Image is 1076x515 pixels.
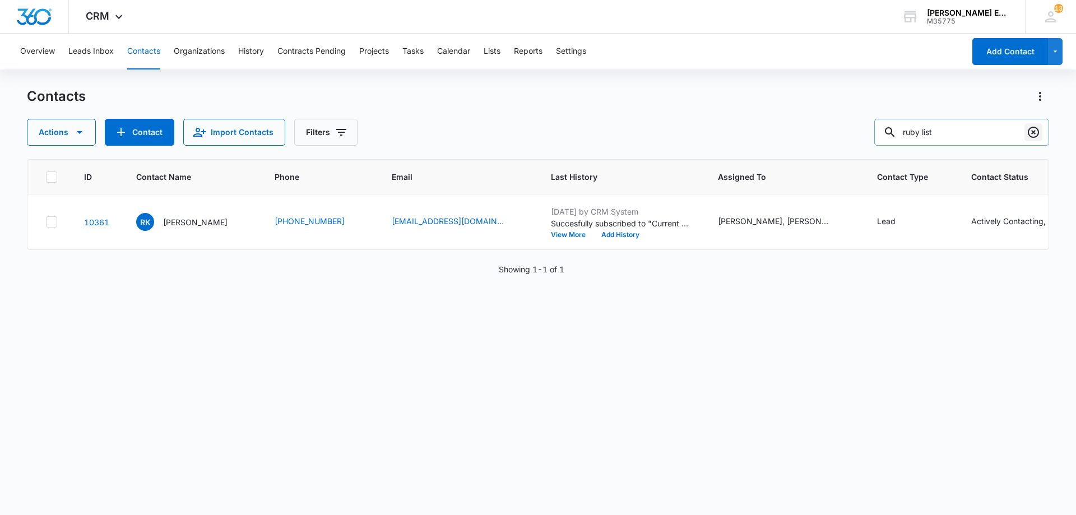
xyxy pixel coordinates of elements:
button: Lists [484,34,500,69]
button: History [238,34,264,69]
div: Contact Name - Ruby Kelley - Select to Edit Field [136,213,248,231]
input: Search Contacts [874,119,1049,146]
div: account name [927,8,1009,17]
button: Projects [359,34,389,69]
p: Succesfully subscribed to "Current Leads List ([GEOGRAPHIC_DATA])". [551,217,691,229]
button: Tasks [402,34,424,69]
span: RK [136,213,154,231]
p: [DATE] by CRM System [551,206,691,217]
div: Contact Type - Lead - Select to Edit Field [877,215,916,229]
button: Add Contact [105,119,174,146]
p: [PERSON_NAME] [163,216,228,228]
h1: Contacts [27,88,86,105]
div: Assigned To - Alysha Aratari, Julie Young - Select to Edit Field [718,215,850,229]
span: Email [392,171,508,183]
span: Assigned To [718,171,834,183]
div: [PERSON_NAME], [PERSON_NAME] [718,215,830,227]
button: Actions [1031,87,1049,105]
div: account id [927,17,1009,25]
p: Showing 1-1 of 1 [499,263,564,275]
button: Import Contacts [183,119,285,146]
span: Phone [275,171,349,183]
div: Phone - (713) 408-8968 - Select to Edit Field [275,215,365,229]
button: Add History [593,231,647,238]
a: Navigate to contact details page for Ruby Kelley [84,217,109,227]
button: Contracts Pending [277,34,346,69]
button: Reports [514,34,542,69]
button: Overview [20,34,55,69]
button: Actions [27,119,96,146]
span: Contact Type [877,171,928,183]
button: Filters [294,119,358,146]
a: [PHONE_NUMBER] [275,215,345,227]
button: Settings [556,34,586,69]
button: Organizations [174,34,225,69]
button: Clear [1024,123,1042,141]
button: Calendar [437,34,470,69]
div: Lead [877,215,896,227]
a: [EMAIL_ADDRESS][DOMAIN_NAME] [392,215,504,227]
span: ID [84,171,93,183]
button: Contacts [127,34,160,69]
div: Email - Rakelley41@gmail.com - Select to Edit Field [392,215,524,229]
span: CRM [86,10,109,22]
button: Add Contact [972,38,1048,65]
span: 13 [1054,4,1063,13]
button: Leads Inbox [68,34,114,69]
span: Contact Name [136,171,231,183]
span: Last History [551,171,675,183]
div: notifications count [1054,4,1063,13]
button: View More [551,231,593,238]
